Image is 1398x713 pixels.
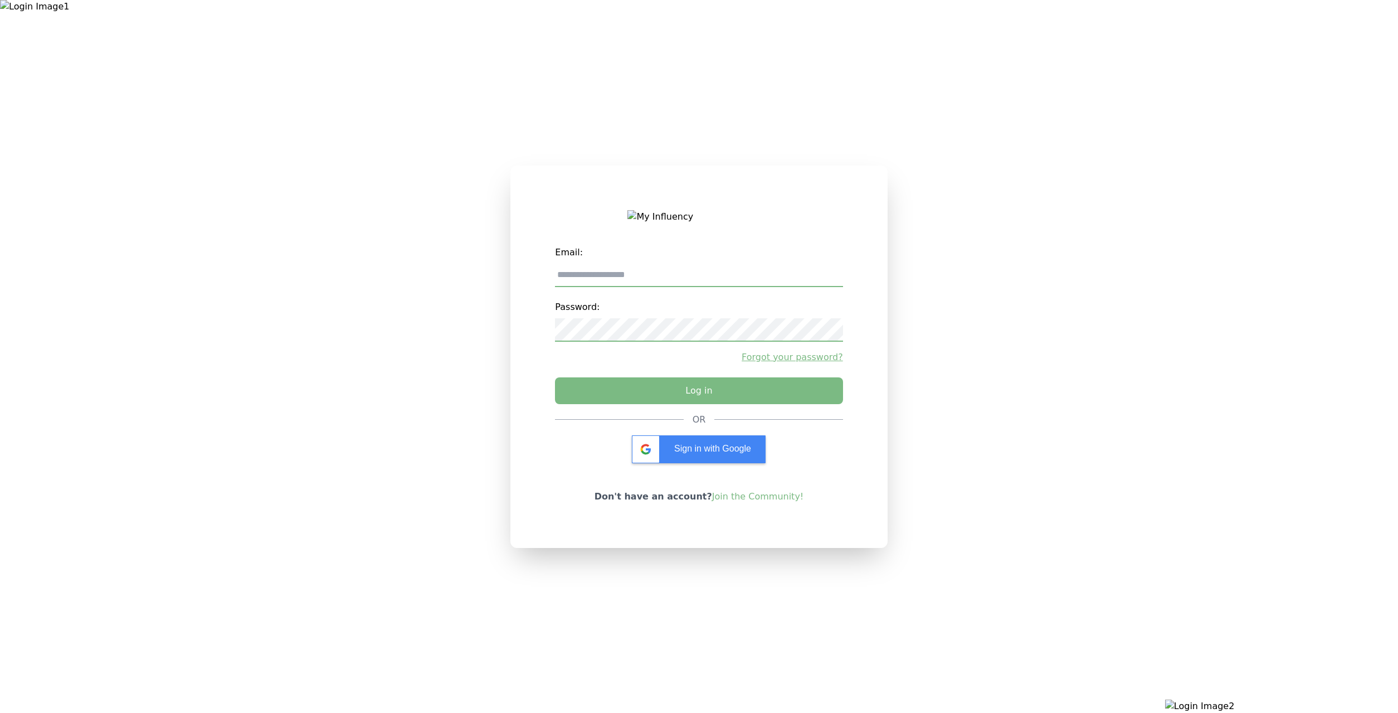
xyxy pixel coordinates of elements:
[1165,700,1398,713] img: Login Image2
[712,491,804,502] a: Join the Community!
[595,490,804,503] p: Don't have an account?
[555,296,842,318] label: Password:
[555,351,842,364] a: Forgot your password?
[693,413,706,426] div: OR
[632,435,766,463] div: Sign in with Google
[555,241,842,264] label: Email:
[555,377,842,404] button: Log in
[674,444,751,453] span: Sign in with Google
[627,210,770,224] img: My Influency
